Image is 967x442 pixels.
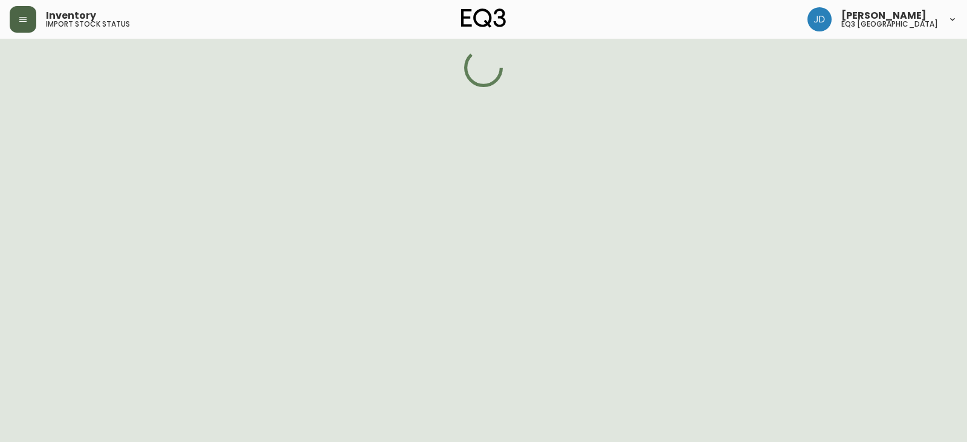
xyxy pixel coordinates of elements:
h5: import stock status [46,21,130,28]
h5: eq3 [GEOGRAPHIC_DATA] [841,21,938,28]
img: 7c567ac048721f22e158fd313f7f0981 [807,7,832,31]
span: Inventory [46,11,96,21]
img: logo [461,8,506,28]
span: [PERSON_NAME] [841,11,927,21]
